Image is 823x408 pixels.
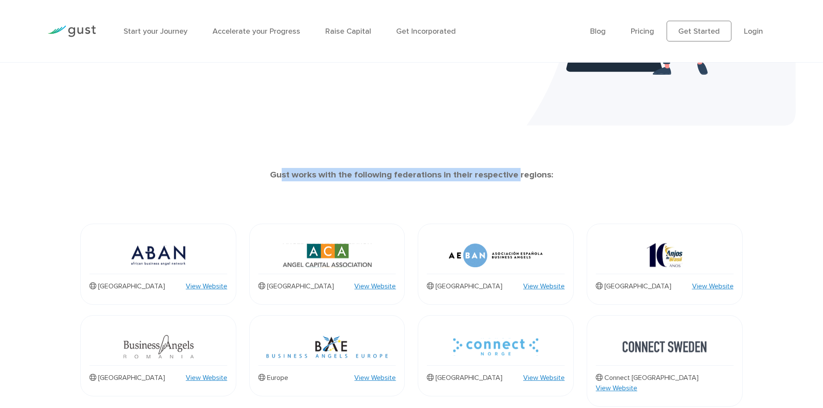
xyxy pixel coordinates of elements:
[354,373,396,383] a: View Website
[744,27,763,36] a: Login
[48,25,96,37] img: Gust Logo
[590,27,606,36] a: Blog
[89,373,165,383] p: [GEOGRAPHIC_DATA]
[596,383,637,393] a: View Website
[453,329,538,365] img: Connect
[186,281,227,291] a: View Website
[258,373,288,383] p: Europe
[622,329,707,365] img: Connect Sweden
[354,281,396,291] a: View Website
[692,281,734,291] a: View Website
[264,329,390,365] img: Bae
[667,21,731,41] a: Get Started
[523,373,565,383] a: View Website
[631,27,654,36] a: Pricing
[131,237,185,274] img: Aban
[258,281,334,291] p: [GEOGRAPHIC_DATA]
[89,281,165,291] p: [GEOGRAPHIC_DATA]
[213,27,300,36] a: Accelerate your Progress
[270,169,553,180] strong: Gust works with the following federations in their respective regions:
[186,373,227,383] a: View Website
[396,27,456,36] a: Get Incorporated
[427,373,502,383] p: [GEOGRAPHIC_DATA]
[596,373,699,383] p: Connect [GEOGRAPHIC_DATA]
[124,27,187,36] a: Start your Journey
[523,281,565,291] a: View Website
[283,237,372,274] img: Aca
[449,237,543,274] img: Aeban
[427,281,502,291] p: [GEOGRAPHIC_DATA]
[596,281,671,291] p: [GEOGRAPHIC_DATA]
[124,329,194,365] img: Business Angels
[646,237,683,274] img: 10 Anjo
[325,27,371,36] a: Raise Capital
